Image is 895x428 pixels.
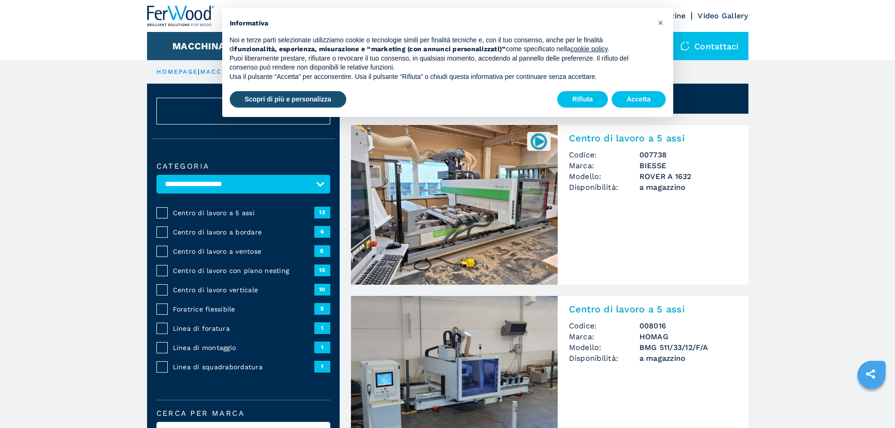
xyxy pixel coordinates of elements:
button: Chiudi questa informativa [654,15,669,30]
span: Codice: [569,320,639,331]
button: Accetta [612,91,666,108]
span: Marca: [569,331,639,342]
h3: HOMAG [639,331,737,342]
span: 5 [314,303,330,314]
span: Disponibilità: [569,182,639,193]
h3: BMG 511/33/12/F/A [639,342,737,353]
span: a magazzino [639,182,737,193]
span: 6 [314,226,330,237]
span: Centro di lavoro con piano nesting [173,266,314,275]
span: 10 [314,284,330,295]
a: Centro di lavoro a 5 assi BIESSE ROVER A 1632007738Centro di lavoro a 5 assiCodice:007738Marca:BI... [351,125,748,285]
span: 15 [314,265,330,276]
span: Disponibilità: [569,353,639,364]
span: | [198,68,200,75]
span: Centro di lavoro a bordare [173,227,314,237]
h3: 008016 [639,320,737,331]
button: ResetAnnulla [156,98,330,125]
img: Contattaci [680,41,690,51]
button: Macchinari [172,40,235,52]
a: Video Gallery [698,11,748,20]
p: Noi e terze parti selezionate utilizziamo cookie o tecnologie simili per finalità tecniche e, con... [230,36,651,54]
span: Foratrice flessibile [173,304,314,314]
a: HOMEPAGE [156,68,198,75]
span: Marca: [569,160,639,171]
span: Linea di montaggio [173,343,314,352]
span: Linea di foratura [173,324,314,333]
p: Puoi liberamente prestare, rifiutare o revocare il tuo consenso, in qualsiasi momento, accedendo ... [230,54,651,72]
img: Ferwood [147,6,215,26]
span: Modello: [569,171,639,182]
span: Centro di lavoro a ventose [173,247,314,256]
p: Usa il pulsante “Accetta” per acconsentire. Usa il pulsante “Rifiuta” o chiudi questa informativa... [230,72,651,82]
h3: BIESSE [639,160,737,171]
img: 007738 [529,132,548,150]
a: cookie policy [570,45,607,53]
h3: ROVER A 1632 [639,171,737,182]
span: × [658,17,663,28]
span: Centro di lavoro a 5 assi [173,208,314,218]
strong: funzionalità, esperienza, misurazione e “marketing (con annunci personalizzati)” [234,45,506,53]
span: Centro di lavoro verticale [173,285,314,295]
span: 8 [314,245,330,257]
span: a magazzino [639,353,737,364]
label: Categoria [156,163,330,170]
span: Modello: [569,342,639,353]
h2: Informativa [230,19,651,28]
h2: Centro di lavoro a 5 assi [569,132,737,144]
span: 1 [314,361,330,372]
a: macchinari [200,68,249,75]
div: Contattaci [671,32,748,60]
img: Centro di lavoro a 5 assi BIESSE ROVER A 1632 [351,125,558,285]
h2: Centro di lavoro a 5 assi [569,303,737,315]
h3: 007738 [639,149,737,160]
span: 13 [314,207,330,218]
span: Codice: [569,149,639,160]
a: sharethis [859,362,882,386]
span: 1 [314,342,330,353]
button: Scopri di più e personalizza [230,91,346,108]
label: Cerca per marca [156,410,330,417]
span: Linea di squadrabordatura [173,362,314,372]
button: Rifiuta [557,91,608,108]
span: 1 [314,322,330,334]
